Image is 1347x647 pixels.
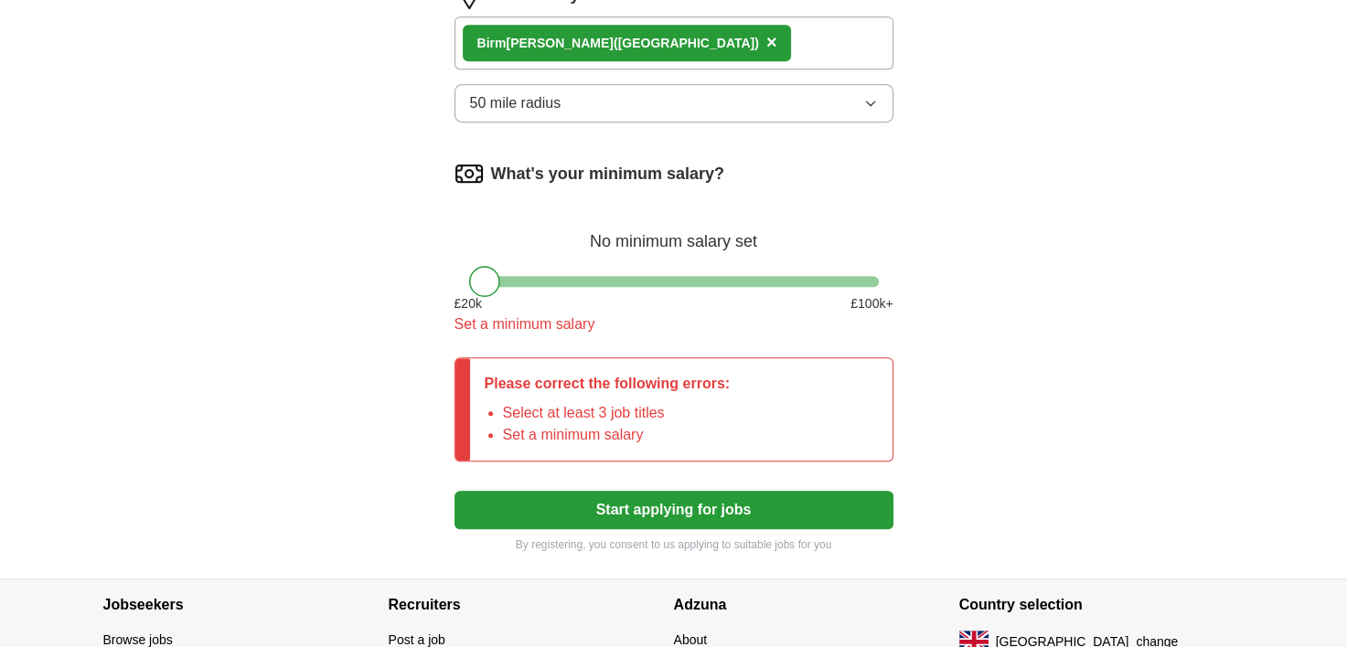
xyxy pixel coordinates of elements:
[503,402,731,424] li: Select at least 3 job titles
[477,34,759,53] div: [PERSON_NAME]
[454,536,893,553] p: By registering, you consent to us applying to suitable jobs for you
[503,424,731,446] li: Set a minimum salary
[389,632,445,647] a: Post a job
[454,491,893,529] button: Start applying for jobs
[477,36,507,50] strong: Birm
[491,162,724,186] label: What's your minimum salary?
[103,632,173,647] a: Browse jobs
[674,632,708,647] a: About
[614,36,759,50] span: ([GEOGRAPHIC_DATA])
[766,29,777,57] button: ×
[454,313,893,335] div: Set a minimum salary
[470,92,561,114] span: 50 mile radius
[454,159,484,188] img: salary.png
[454,84,893,122] button: 50 mile radius
[766,32,777,52] span: ×
[850,294,893,313] span: £ 100 k+
[454,294,482,313] span: £ 20 k
[959,579,1245,631] h4: Country selection
[485,373,731,395] p: Please correct the following errors:
[454,210,893,254] div: No minimum salary set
